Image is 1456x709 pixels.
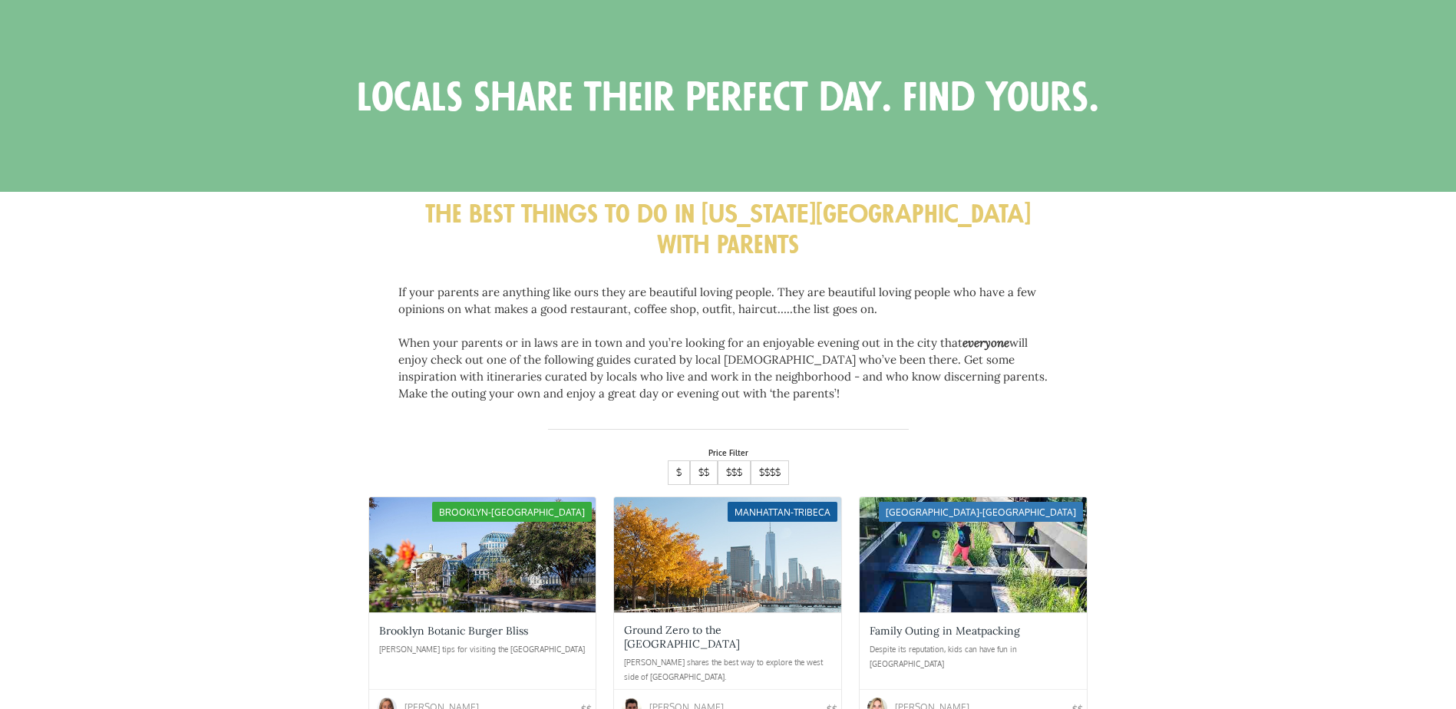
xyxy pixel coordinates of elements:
[676,465,682,480] div: $
[728,502,837,522] div: Manhattan-Tribeca
[879,502,1083,522] div: [GEOGRAPHIC_DATA]-[GEOGRAPHIC_DATA]
[759,465,781,480] div: $$$$
[368,445,1089,460] div: Price Filter
[368,284,1089,402] p: If your parents are anything like ours they are beautiful loving people. They are beautiful lovin...
[624,655,831,686] div: [PERSON_NAME] shares the best way to explore the west side of [GEOGRAPHIC_DATA].
[698,465,709,480] div: $$
[379,642,586,673] div: [PERSON_NAME] tips for visiting the [GEOGRAPHIC_DATA].
[432,502,592,522] div: Brooklyn-[GEOGRAPHIC_DATA]
[870,642,1077,673] div: Despite its reputation, kids can have fun in [GEOGRAPHIC_DATA]
[870,624,1020,638] div: Family Outing in Meatpacking
[726,465,742,480] div: $$$
[624,623,831,651] div: Ground Zero to the [GEOGRAPHIC_DATA]
[379,624,528,638] div: Brooklyn Botanic Burger Bliss
[962,335,1009,350] em: everyone
[368,200,1089,261] h1: The best things to do in [US_STATE][GEOGRAPHIC_DATA] With Parents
